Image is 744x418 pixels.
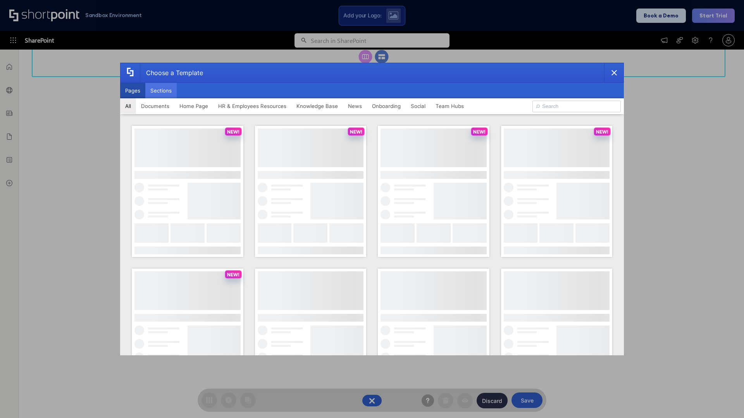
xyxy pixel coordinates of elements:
button: Knowledge Base [291,98,343,114]
p: NEW! [350,129,362,135]
p: NEW! [596,129,608,135]
iframe: Chat Widget [705,381,744,418]
input: Search [532,101,621,112]
button: Social [406,98,431,114]
button: News [343,98,367,114]
button: HR & Employees Resources [213,98,291,114]
button: Documents [136,98,174,114]
div: template selector [120,63,624,355]
p: NEW! [227,272,239,278]
button: Pages [120,83,145,98]
button: Team Hubs [431,98,469,114]
p: NEW! [227,129,239,135]
button: Home Page [174,98,213,114]
p: NEW! [473,129,486,135]
button: Onboarding [367,98,406,114]
button: All [120,98,136,114]
button: Sections [145,83,177,98]
div: Choose a Template [140,63,203,82]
